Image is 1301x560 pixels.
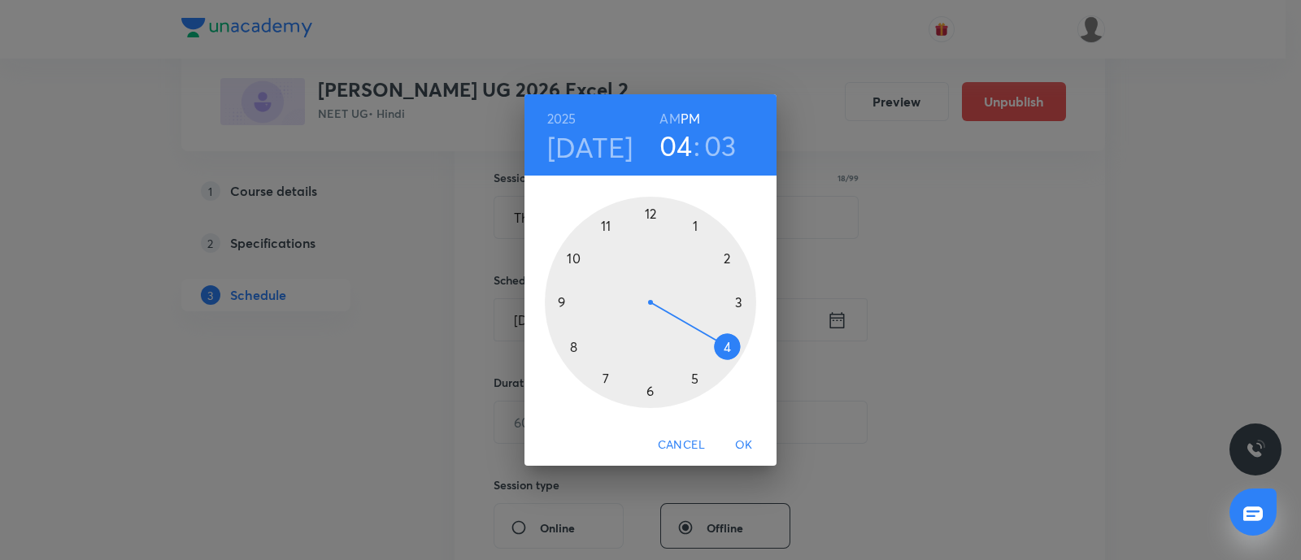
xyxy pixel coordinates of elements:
[547,130,633,164] button: [DATE]
[658,435,705,455] span: Cancel
[694,128,700,163] h3: :
[547,107,577,130] button: 2025
[724,435,764,455] span: OK
[659,107,680,130] button: AM
[651,430,711,460] button: Cancel
[704,128,737,163] button: 03
[718,430,770,460] button: OK
[659,128,693,163] button: 04
[681,107,700,130] button: PM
